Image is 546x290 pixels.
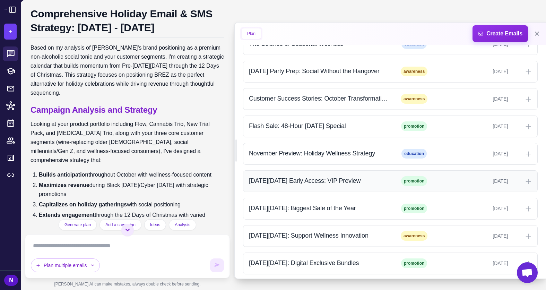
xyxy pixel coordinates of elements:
[242,28,261,39] button: Plan
[4,275,18,286] div: N
[401,121,427,131] span: promotion
[105,222,136,228] span: Add a campaign
[249,67,389,76] div: [DATE] Party Prep: Social Without the Hangover
[150,222,160,228] span: Ideas
[31,104,224,116] h2: Campaign Analysis and Strategy
[249,204,389,213] div: [DATE][DATE]: Biggest Sale of the Year
[439,259,508,267] div: [DATE]
[39,181,224,199] li: during Black [DATE]/Cyber [DATE] with strategic promotions
[39,170,224,179] li: throughout October with wellness-focused content
[249,176,389,186] div: [DATE][DATE] Early Access: VIP Preview
[401,149,427,159] span: education
[439,232,508,240] div: [DATE]
[175,222,190,228] span: Analysis
[39,200,224,209] li: with social positioning
[8,26,12,37] span: +
[401,94,427,104] span: awareness
[439,95,508,103] div: [DATE]
[59,219,97,230] button: Generate plan
[517,262,538,283] div: Open chat
[4,9,7,10] img: Raleon Logo
[439,150,508,157] div: [DATE]
[169,219,196,230] button: Analysis
[473,25,528,42] button: Create Emails
[249,231,389,240] div: [DATE][DATE]: Support Wellness Innovation
[401,67,427,76] span: awareness
[470,25,531,42] span: Create Emails
[99,219,141,230] button: Add a campaign
[249,121,389,131] div: Flash Sale: 48-Hour [DATE] Special
[439,177,508,185] div: [DATE]
[25,278,230,290] div: [PERSON_NAME] AI can make mistakes, always double check before sending.
[439,205,508,212] div: [DATE]
[401,258,427,268] span: promotion
[39,202,127,207] strong: Capitalizes on holiday gatherings
[39,212,95,218] strong: Extends engagement
[39,172,88,178] strong: Builds anticipation
[39,211,224,229] li: through the 12 Days of Christmas with varied content
[144,219,166,230] button: Ideas
[31,7,224,38] h1: Comprehensive Holiday Email & SMS Strategy: [DATE] - [DATE]
[64,222,91,228] span: Generate plan
[31,43,224,97] p: Based on my analysis of [PERSON_NAME]'s brand positioning as a premium non-alcoholic social tonic...
[401,204,427,213] span: promotion
[249,258,389,268] div: [DATE][DATE]: Digital Exclusive Bundles
[439,122,508,130] div: [DATE]
[4,24,17,40] button: +
[31,120,224,165] p: Looking at your product portfolio including Flow, Cannabis Trio, New Trial Pack, and [MEDICAL_DAT...
[39,182,89,188] strong: Maximizes revenue
[439,68,508,75] div: [DATE]
[31,258,100,272] button: Plan multiple emails
[249,149,389,158] div: November Preview: Holiday Wellness Strategy
[401,231,427,241] span: awareness
[401,176,427,186] span: promotion
[249,94,389,103] div: Customer Success Stories: October Transformations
